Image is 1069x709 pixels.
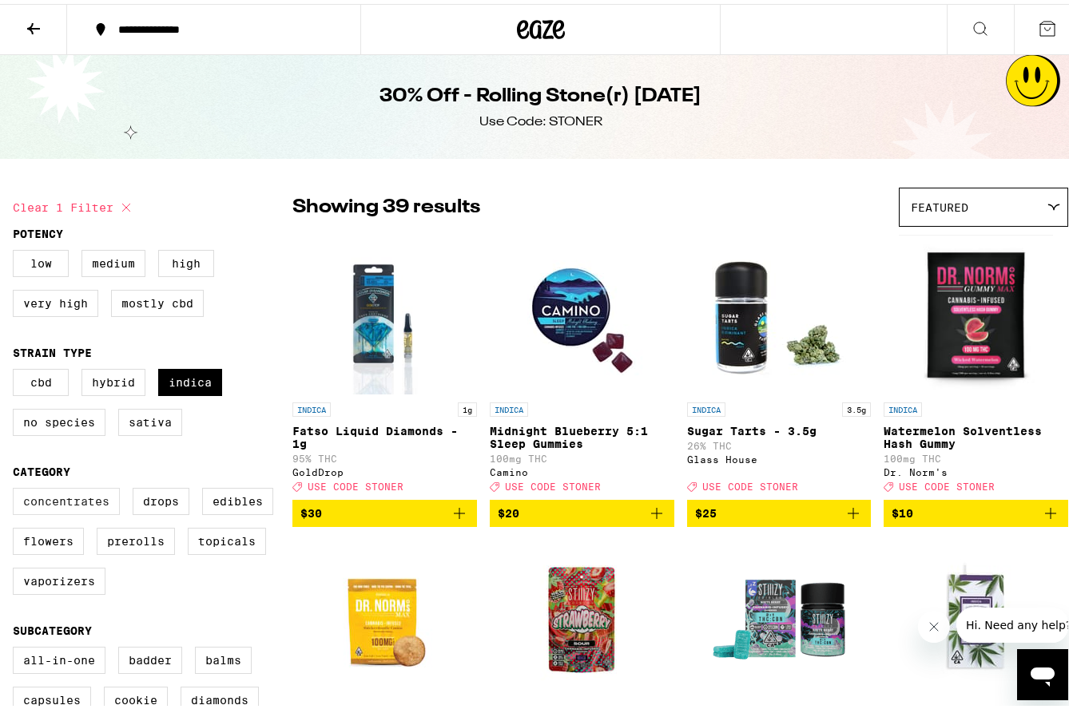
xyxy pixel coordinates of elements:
span: $10 [892,503,913,516]
span: Featured [911,197,968,210]
label: High [158,246,214,273]
span: USE CODE STONER [702,477,798,488]
span: USE CODE STONER [505,477,601,488]
p: Watermelon Solventless Hash Gummy [884,421,1068,446]
img: Dr. Norm's - Watermelon Solventless Hash Gummy [899,231,1053,390]
h1: 30% Off - Rolling Stone(r) [DATE] [380,79,701,106]
div: Camino [490,463,674,473]
label: Very High [13,286,98,313]
p: 3.5g [842,398,871,413]
img: STIIIZY - White Berry 2:1 Gummies [699,536,859,695]
button: Add to bag [490,496,674,523]
a: Open page for Watermelon Solventless Hash Gummy from Dr. Norm's [884,231,1068,496]
img: Camino - Midnight Blueberry 5:1 Sleep Gummies [502,231,662,390]
p: 100mg THC [490,450,674,460]
span: $20 [498,503,519,516]
p: Fatso Liquid Diamonds - 1g [292,421,477,446]
a: Open page for Fatso Liquid Diamonds - 1g from GoldDrop [292,231,477,496]
p: Sugar Tarts - 3.5g [687,421,872,434]
button: Add to bag [687,496,872,523]
p: 26% THC [687,437,872,447]
img: STIIIZY - OG - Hardcore OG - 0.5g [896,536,1056,695]
label: Concentrates [13,484,120,511]
label: Drops [133,484,189,511]
span: $25 [695,503,717,516]
p: Midnight Blueberry 5:1 Sleep Gummies [490,421,674,446]
legend: Potency [13,224,63,236]
legend: Strain Type [13,343,92,355]
button: Add to bag [292,496,477,523]
legend: Subcategory [13,620,92,633]
label: All-In-One [13,643,105,670]
div: Use Code: STONER [479,109,602,127]
div: Dr. Norm's [884,463,1068,473]
label: CBD [13,365,69,392]
a: Open page for Midnight Blueberry 5:1 Sleep Gummies from Camino [490,231,674,496]
img: GoldDrop - Fatso Liquid Diamonds - 1g [320,231,448,390]
label: Hybrid [81,365,145,392]
label: No Species [13,405,105,432]
label: Flowers [13,524,84,551]
span: Hi. Need any help? [10,11,115,24]
label: Sativa [118,405,182,432]
label: Vaporizers [13,564,105,591]
img: STIIIZY - Sour Strawberry Gummies [502,536,662,695]
label: Edibles [202,484,273,511]
p: INDICA [884,398,922,413]
label: Mostly CBD [111,286,204,313]
label: Low [13,246,69,273]
label: Badder [118,643,182,670]
label: Balms [195,643,252,670]
button: Clear 1 filter [13,184,136,224]
p: INDICA [292,398,331,413]
p: INDICA [490,398,528,413]
iframe: Button to launch messaging window [1017,645,1068,696]
iframe: Message from company [956,604,1068,639]
iframe: Close message [918,607,950,639]
div: GoldDrop [292,463,477,473]
span: USE CODE STONER [308,477,403,488]
span: USE CODE STONER [899,477,995,488]
p: 100mg THC [884,450,1068,460]
p: INDICA [687,398,725,413]
div: Glass House [687,450,872,461]
label: Topicals [188,524,266,551]
p: 95% THC [292,450,477,460]
label: Prerolls [97,524,175,551]
button: Add to bag [884,496,1068,523]
legend: Category [13,461,70,474]
img: Glass House - Sugar Tarts - 3.5g [699,231,859,390]
span: $30 [300,503,322,516]
img: Dr. Norm's - Max Dose: Snickerdoodle Mini Cookie - Indica [304,536,464,695]
p: 1g [458,398,477,413]
a: Open page for Sugar Tarts - 3.5g from Glass House [687,231,872,496]
label: Medium [81,246,145,273]
p: Showing 39 results [292,190,480,217]
label: Indica [158,365,222,392]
